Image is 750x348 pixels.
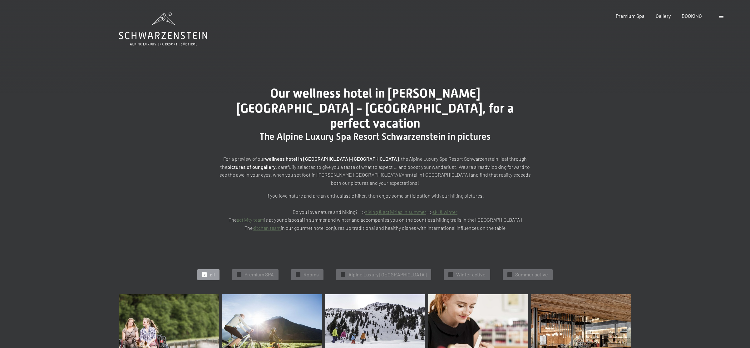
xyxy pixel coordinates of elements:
[365,209,426,215] a: hiking & activities in summer
[219,192,531,232] p: If you love nature and are an enthusiastic hiker, then enjoy some anticipation with our hiking pi...
[616,13,644,19] a: Premium Spa
[303,271,319,278] span: Rooms
[219,155,531,187] p: For a preview of our , the Alpine Luxury Spa Resort Schwarzenstein, leaf through the , carefully ...
[682,13,702,19] a: BOOKING
[265,156,399,162] strong: wellness hotel in [GEOGRAPHIC_DATA]-[GEOGRAPHIC_DATA]
[450,273,452,277] span: ✓
[236,86,514,131] span: Our wellness hotel in [PERSON_NAME][GEOGRAPHIC_DATA] - [GEOGRAPHIC_DATA], for a perfect vacation
[509,273,511,277] span: ✓
[297,273,299,277] span: ✓
[348,271,427,278] span: Alpine Luxury [GEOGRAPHIC_DATA]
[259,131,491,142] span: The Alpine Luxury Spa Resort Schwarzenstein in pictures
[515,271,548,278] span: Summer active
[227,164,276,170] strong: pictures of our gallery
[210,271,215,278] span: all
[432,209,457,215] a: ski & winter
[238,273,240,277] span: ✓
[237,217,264,223] a: activity team
[456,271,486,278] span: Winter active
[253,225,281,231] a: kitchen team
[342,273,344,277] span: ✓
[656,13,671,19] a: Gallery
[244,271,274,278] span: Premium SPA
[203,273,206,277] span: ✓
